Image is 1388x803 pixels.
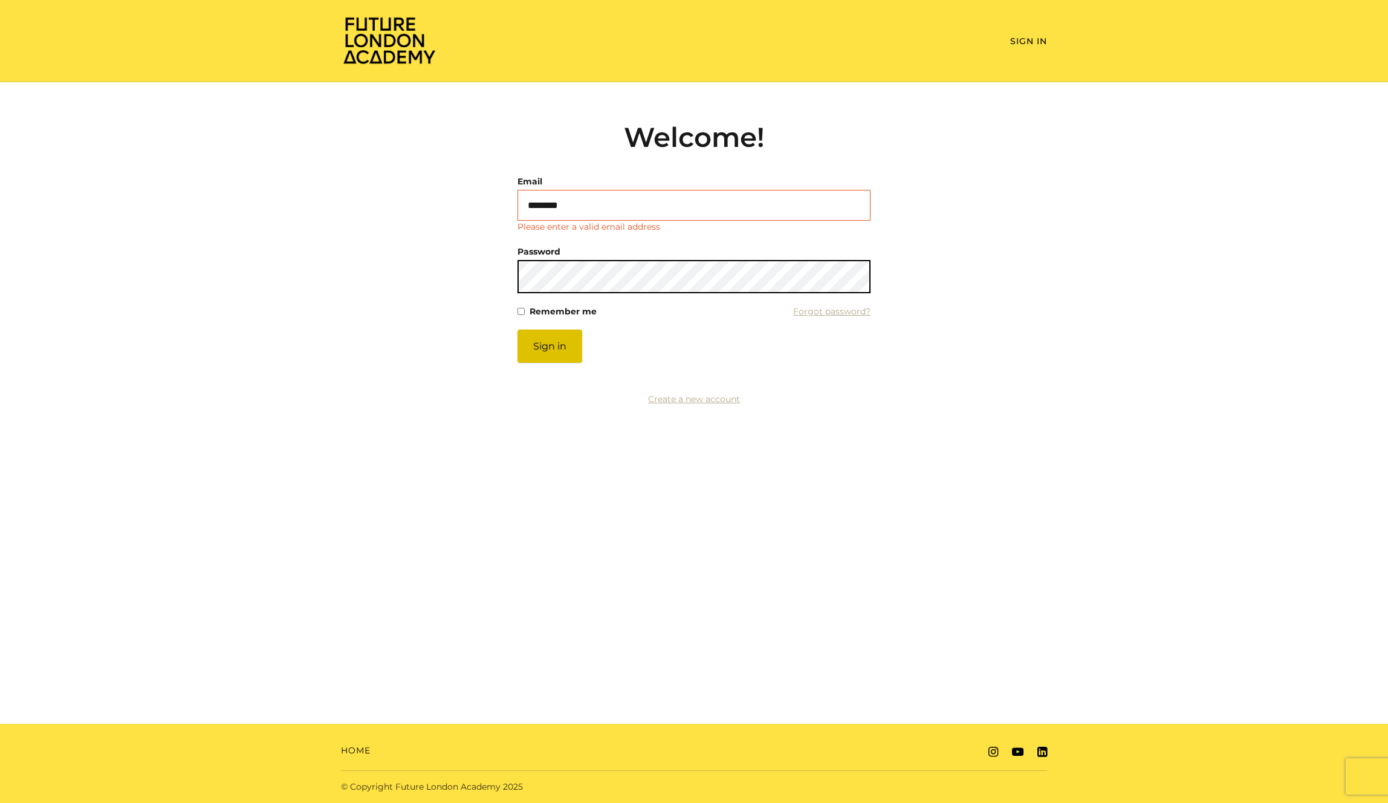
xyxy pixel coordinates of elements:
[1010,36,1047,47] a: Sign In
[331,781,694,793] div: © Copyright Future London Academy 2025
[517,330,582,363] button: Sign in
[341,16,438,65] img: Home Page
[517,221,660,233] p: Please enter a valid email address
[517,173,542,190] label: Email
[530,303,597,320] label: Remember me
[341,744,371,757] a: Home
[793,303,871,320] a: Forgot password?
[517,121,871,154] h2: Welcome!
[648,394,740,405] a: Create a new account
[517,330,528,649] label: If you are a human, ignore this field
[517,243,560,260] label: Password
